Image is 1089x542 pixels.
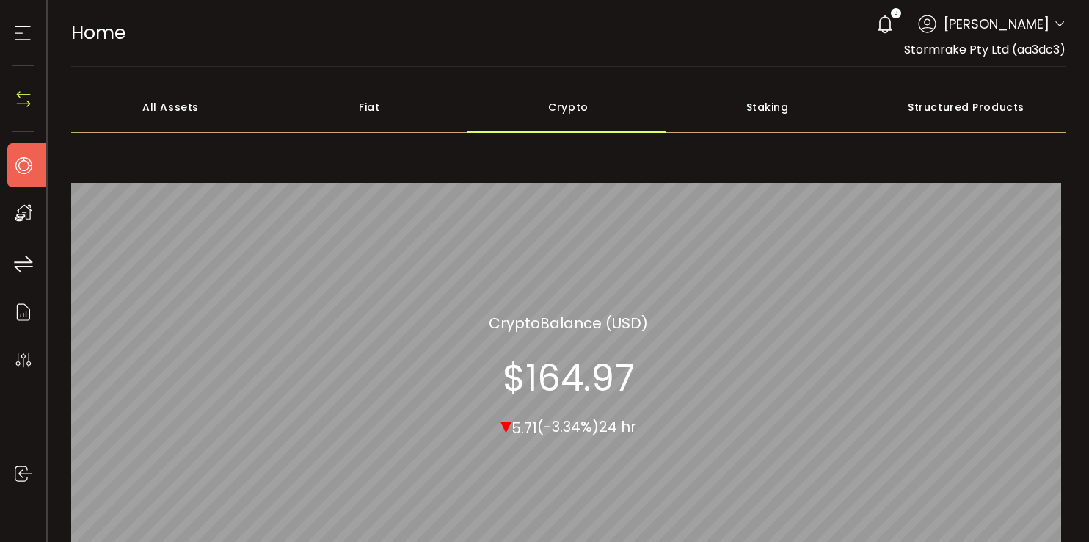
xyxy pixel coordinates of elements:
span: Stormrake Pty Ltd (aa3dc3) [904,41,1066,58]
span: [PERSON_NAME] [944,14,1049,34]
div: All Assets [71,82,270,133]
div: Staking [668,82,867,133]
span: 5.71 [511,417,537,438]
span: 24 hr [599,416,636,437]
span: Home [71,20,125,46]
div: Fiat [270,82,469,133]
section: Balance (USD) [489,311,648,333]
div: Crypto [469,82,668,133]
div: Structured Products [867,82,1066,133]
span: ▾ [500,409,511,441]
span: (-3.34%) [537,416,599,437]
img: N4P5cjLOiQAAAABJRU5ErkJggg== [12,88,34,110]
iframe: Chat Widget [1016,471,1089,542]
span: Crypto [489,311,540,333]
span: 3 [895,8,897,18]
section: $164.97 [503,355,635,400]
